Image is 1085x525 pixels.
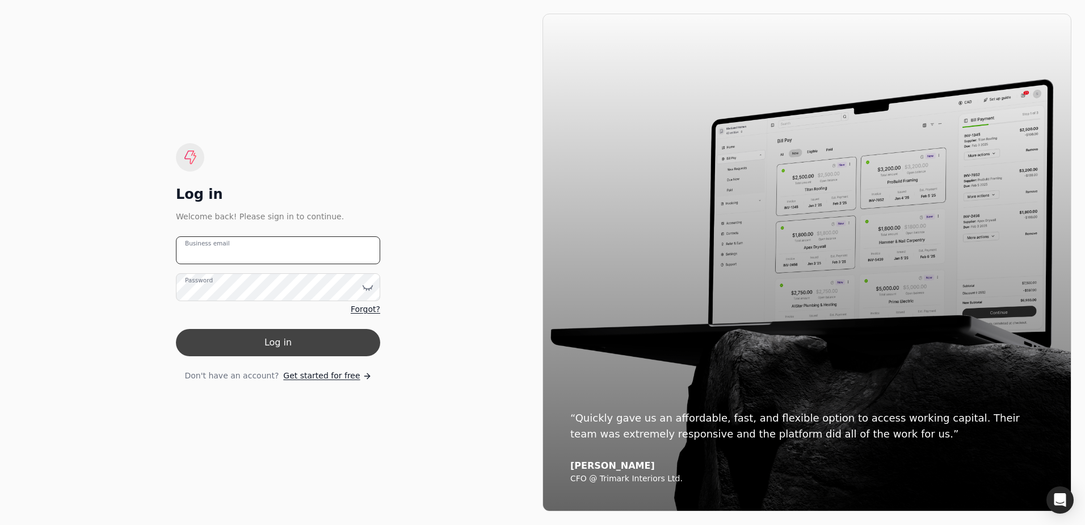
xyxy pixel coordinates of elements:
[176,329,380,356] button: Log in
[570,410,1044,442] div: “Quickly gave us an affordable, fast, and flexible option to access working capital. Their team w...
[351,303,380,315] a: Forgot?
[283,370,371,382] a: Get started for free
[184,370,279,382] span: Don't have an account?
[1046,486,1074,514] div: Open Intercom Messenger
[176,185,380,203] div: Log in
[570,474,1044,484] div: CFO @ Trimark Interiors Ltd.
[283,370,360,382] span: Get started for free
[185,276,213,285] label: Password
[185,239,230,248] label: Business email
[570,460,1044,472] div: [PERSON_NAME]
[176,210,380,223] div: Welcome back! Please sign in to continue.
